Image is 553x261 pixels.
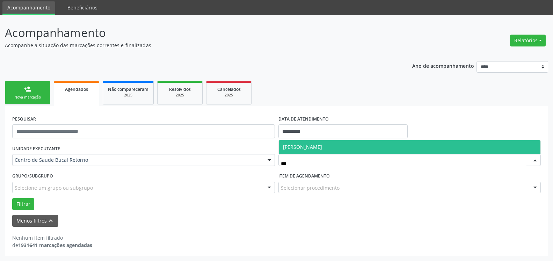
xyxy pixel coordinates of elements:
span: Não compareceram [108,86,148,92]
button: Menos filtroskeyboard_arrow_up [12,215,58,227]
div: 2025 [211,93,246,98]
span: Selecionar procedimento [281,184,340,191]
span: Centro de Saude Bucal Retorno [15,157,261,164]
label: PESQUISAR [12,114,36,124]
label: DATA DE ATENDIMENTO [278,114,329,124]
p: Acompanhamento [5,24,385,42]
label: Item de agendamento [278,171,330,182]
p: Ano de acompanhamento [412,61,474,70]
span: Resolvidos [169,86,191,92]
i: keyboard_arrow_up [47,217,54,225]
span: Agendados [65,86,88,92]
button: Filtrar [12,198,34,210]
div: de [12,241,92,249]
div: person_add [24,85,31,93]
label: UNIDADE EXECUTANTE [12,143,60,154]
span: Cancelados [217,86,241,92]
span: [PERSON_NAME] [283,144,322,150]
label: Grupo/Subgrupo [12,171,53,182]
span: Selecione um grupo ou subgrupo [15,184,93,191]
div: 2025 [162,93,197,98]
button: Relatórios [510,35,546,46]
a: Beneficiários [63,1,102,14]
div: 2025 [108,93,148,98]
p: Acompanhe a situação das marcações correntes e finalizadas [5,42,385,49]
div: Nenhum item filtrado [12,234,92,241]
strong: 1931641 marcações agendadas [18,242,92,248]
a: Acompanhamento [2,1,55,15]
div: Nova marcação [10,95,45,100]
